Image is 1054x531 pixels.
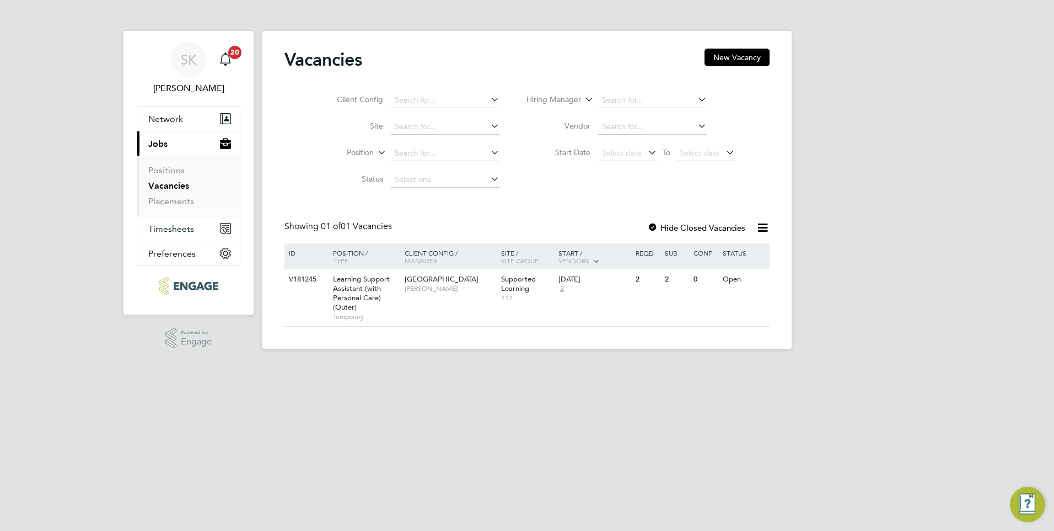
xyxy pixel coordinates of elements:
[284,221,394,232] div: Showing
[325,243,402,270] div: Position /
[602,148,642,158] span: Select date
[518,94,581,105] label: Hiring Manager
[558,284,566,294] span: 2
[527,147,590,157] label: Start Date
[284,49,362,71] h2: Vacancies
[333,256,348,265] span: Type
[181,328,212,337] span: Powered by
[165,328,212,349] a: Powered byEngage
[148,180,189,191] a: Vacancies
[391,172,499,188] input: Select one
[137,42,240,95] a: SK[PERSON_NAME]
[320,174,383,184] label: Status
[405,284,496,293] span: [PERSON_NAME]
[214,42,236,77] a: 20
[558,275,630,284] div: [DATE]
[659,145,674,160] span: To
[159,277,218,295] img: ncclondon-logo-retina.png
[556,243,633,271] div: Start /
[405,256,437,265] span: Manager
[662,243,691,262] div: Sub
[1010,487,1045,522] button: Engage Resource Center
[320,94,383,104] label: Client Config
[137,131,240,156] button: Jobs
[148,224,194,234] span: Timesheets
[501,256,539,265] span: Site Group
[598,119,707,135] input: Search for...
[598,93,707,108] input: Search for...
[148,196,194,206] a: Placements
[501,294,553,302] span: 117
[310,147,374,158] label: Position
[137,241,240,265] button: Preferences
[680,148,719,158] span: Select date
[558,256,589,265] span: Vendors
[662,269,691,290] div: 2
[137,216,240,241] button: Timesheets
[228,46,241,59] span: 20
[391,146,499,161] input: Search for...
[705,49,770,66] button: New Vacancy
[286,243,325,262] div: ID
[405,274,478,284] span: [GEOGRAPHIC_DATA]
[137,277,240,295] a: Go to home page
[498,243,556,270] div: Site /
[647,222,745,233] label: Hide Closed Vacancies
[391,119,499,135] input: Search for...
[333,274,390,312] span: Learning Support Assistant (with Personal Care) (Outer)
[181,337,212,347] span: Engage
[320,121,383,131] label: Site
[691,243,719,262] div: Conf
[148,139,168,149] span: Jobs
[633,243,662,262] div: Reqd
[137,82,240,95] span: Sheeba Kurian
[720,269,768,290] div: Open
[501,274,536,293] span: Supported Learning
[633,269,662,290] div: 2
[402,243,498,270] div: Client Config /
[148,114,183,124] span: Network
[720,243,768,262] div: Status
[123,31,254,315] nav: Main navigation
[148,165,185,176] a: Positions
[321,221,392,232] span: 01 Vacancies
[333,312,399,321] span: Temporary
[137,107,240,131] button: Network
[321,221,341,232] span: 01 of
[286,269,325,290] div: V181245
[137,156,240,216] div: Jobs
[527,121,590,131] label: Vendor
[181,52,197,67] span: SK
[691,269,719,290] div: 0
[391,93,499,108] input: Search for...
[148,248,196,259] span: Preferences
